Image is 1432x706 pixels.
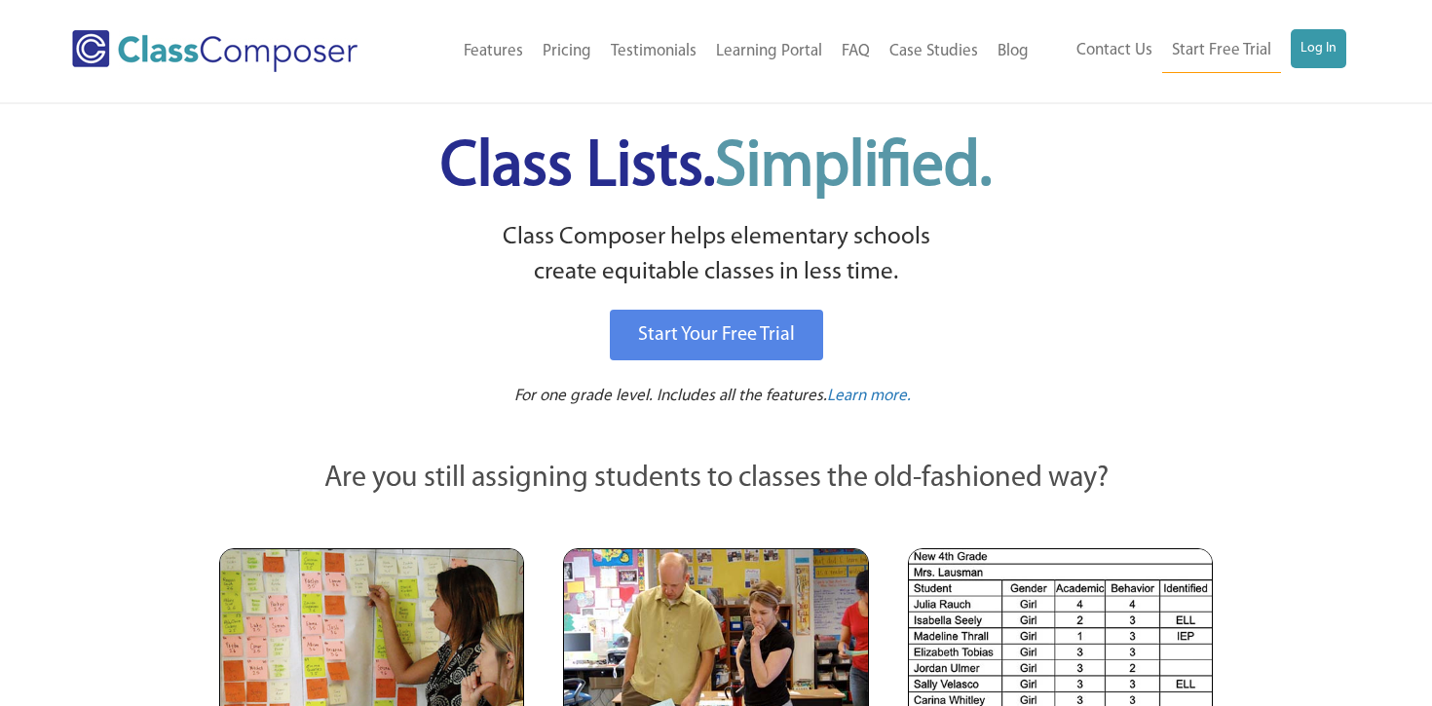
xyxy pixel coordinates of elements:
span: Start Your Free Trial [638,325,795,345]
a: Learn more. [827,385,911,409]
span: For one grade level. Includes all the features. [514,388,827,404]
a: Testimonials [601,30,706,73]
a: Features [454,30,533,73]
a: Case Studies [880,30,988,73]
a: Log In [1291,29,1346,68]
img: Class Composer [72,30,358,72]
span: Simplified. [715,136,992,200]
a: Start Your Free Trial [610,310,823,360]
a: FAQ [832,30,880,73]
a: Learning Portal [706,30,832,73]
nav: Header Menu [1038,29,1346,73]
p: Are you still assigning students to classes the old-fashioned way? [219,458,1213,501]
a: Start Free Trial [1162,29,1281,73]
a: Contact Us [1067,29,1162,72]
nav: Header Menu [408,30,1038,73]
a: Pricing [533,30,601,73]
p: Class Composer helps elementary schools create equitable classes in less time. [216,220,1216,291]
span: Class Lists. [440,136,992,200]
a: Blog [988,30,1038,73]
span: Learn more. [827,388,911,404]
